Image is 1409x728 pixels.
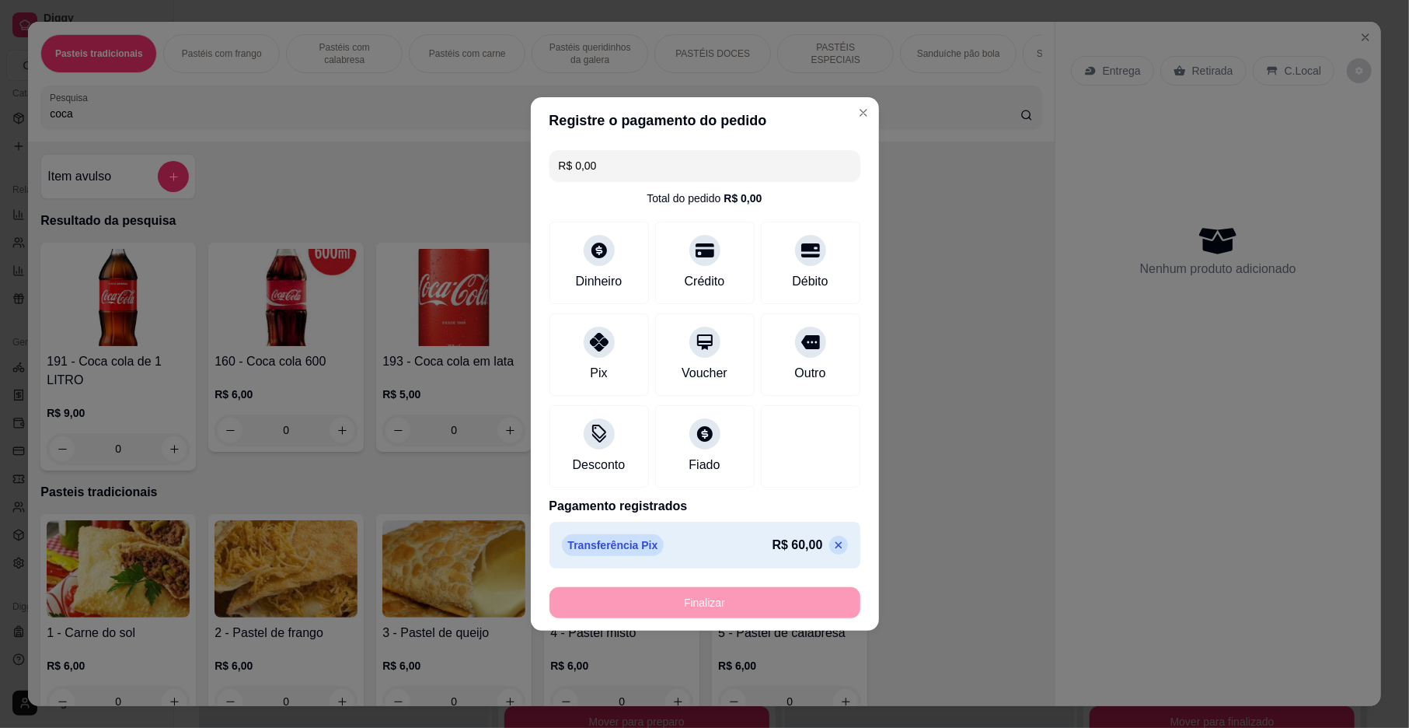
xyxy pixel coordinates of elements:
[689,456,720,474] div: Fiado
[792,272,828,291] div: Débito
[562,534,664,556] p: Transferência Pix
[590,364,607,383] div: Pix
[851,100,876,125] button: Close
[724,191,762,206] div: R$ 0,00
[773,536,823,555] p: R$ 60,00
[549,497,860,516] p: Pagamento registrados
[531,97,879,144] header: Registre o pagamento do pedido
[559,150,851,181] input: Ex.: hambúrguer de cordeiro
[794,364,825,383] div: Outro
[576,272,623,291] div: Dinheiro
[682,364,727,383] div: Voucher
[685,272,725,291] div: Crédito
[573,456,626,474] div: Desconto
[647,191,762,206] div: Total do pedido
